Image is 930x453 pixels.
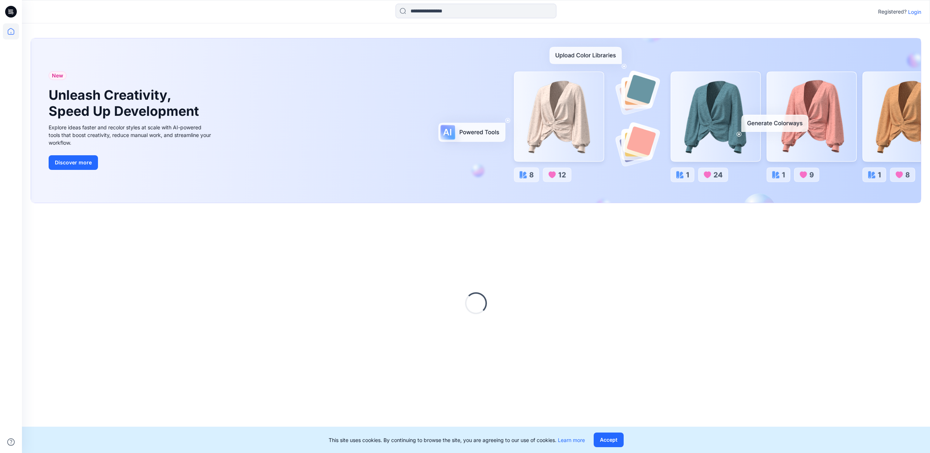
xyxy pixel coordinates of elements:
[558,437,585,443] a: Learn more
[49,123,213,146] div: Explore ideas faster and recolor styles at scale with AI-powered tools that boost creativity, red...
[49,155,98,170] button: Discover more
[878,7,907,16] p: Registered?
[594,433,624,447] button: Accept
[329,436,585,444] p: This site uses cookies. By continuing to browse the site, you are agreeing to our use of cookies.
[52,71,63,80] span: New
[908,8,921,16] p: Login
[49,87,202,119] h1: Unleash Creativity, Speed Up Development
[49,155,213,170] a: Discover more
